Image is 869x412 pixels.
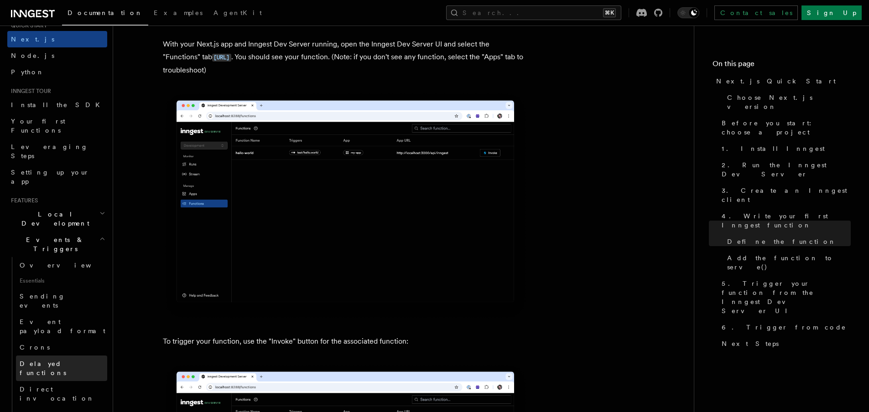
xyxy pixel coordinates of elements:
[714,5,798,20] a: Contact sales
[7,113,107,139] a: Your first Functions
[722,160,851,179] span: 2. Run the Inngest Dev Server
[7,97,107,113] a: Install the SDK
[7,64,107,80] a: Python
[718,208,851,233] a: 4. Write your first Inngest function
[11,52,54,59] span: Node.js
[148,3,208,25] a: Examples
[7,232,107,257] button: Events & Triggers
[20,360,66,376] span: Delayed functions
[723,233,851,250] a: Define the function
[722,339,779,348] span: Next Steps
[677,7,699,18] button: Toggle dark mode
[718,115,851,140] a: Before you start: choose a project
[62,3,148,26] a: Documentation
[722,323,846,332] span: 6. Trigger from code
[718,157,851,182] a: 2. Run the Inngest Dev Server
[16,273,107,288] span: Essentials
[7,210,99,228] span: Local Development
[7,197,38,204] span: Features
[16,355,107,381] a: Delayed functions
[16,257,107,273] a: Overview
[16,314,107,339] a: Event payload format
[16,288,107,314] a: Sending events
[20,318,105,335] span: Event payload format
[722,186,851,204] span: 3. Create an Inngest client
[7,31,107,47] a: Next.js
[722,118,851,137] span: Before you start: choose a project
[11,68,44,76] span: Python
[20,344,50,351] span: Crons
[7,164,107,190] a: Setting up your app
[801,5,862,20] a: Sign Up
[722,144,825,153] span: 1. Install Inngest
[7,139,107,164] a: Leveraging Steps
[716,77,836,86] span: Next.js Quick Start
[603,8,616,17] kbd: ⌘K
[727,237,836,246] span: Define the function
[68,9,143,16] span: Documentation
[11,143,88,160] span: Leveraging Steps
[16,339,107,355] a: Crons
[212,52,231,61] a: [URL]
[723,89,851,115] a: Choose Next.js version
[11,169,89,185] span: Setting up your app
[11,36,54,43] span: Next.js
[212,54,231,62] code: [URL]
[20,262,114,269] span: Overview
[7,47,107,64] a: Node.js
[718,182,851,208] a: 3. Create an Inngest client
[7,206,107,232] button: Local Development
[163,335,528,348] p: To trigger your function, use the "Invoke" button for the associated function:
[11,118,65,134] span: Your first Functions
[154,9,203,16] span: Examples
[20,386,94,402] span: Direct invocation
[718,275,851,319] a: 5. Trigger your function from the Inngest Dev Server UI
[713,73,851,89] a: Next.js Quick Start
[723,250,851,275] a: Add the function to serve()
[208,3,267,25] a: AgentKit
[213,9,262,16] span: AgentKit
[7,88,51,95] span: Inngest tour
[722,211,851,230] span: 4. Write your first Inngest function
[722,279,851,315] span: 5. Trigger your function from the Inngest Dev Server UI
[163,38,528,77] p: With your Next.js app and Inngest Dev Server running, open the Inngest Dev Server UI and select t...
[727,253,851,272] span: Add the function to serve()
[446,5,621,20] button: Search...⌘K
[163,91,528,320] img: Inngest Dev Server web interface's functions tab with functions listed
[713,58,851,73] h4: On this page
[718,319,851,335] a: 6. Trigger from code
[7,22,47,29] span: Quick start
[718,140,851,157] a: 1. Install Inngest
[7,235,99,253] span: Events & Triggers
[11,101,105,108] span: Install the SDK
[16,381,107,407] a: Direct invocation
[718,335,851,352] a: Next Steps
[727,93,851,111] span: Choose Next.js version
[20,293,65,309] span: Sending events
